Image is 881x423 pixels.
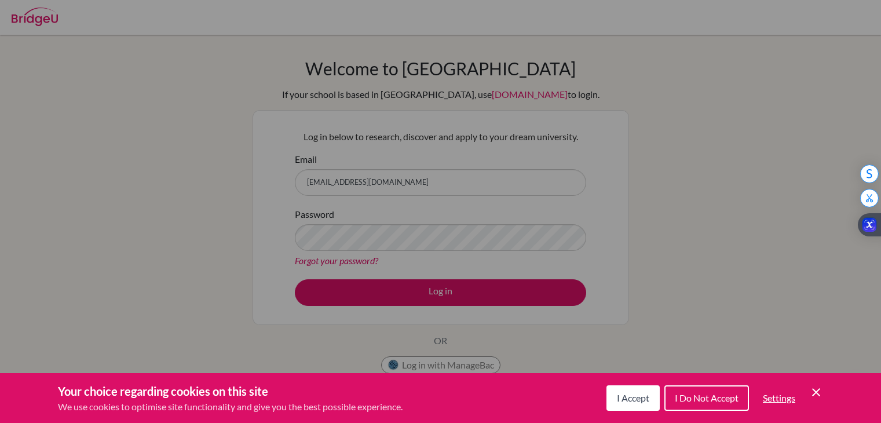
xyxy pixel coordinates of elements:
[754,386,805,410] button: Settings
[664,385,749,411] button: I Do Not Accept
[606,385,660,411] button: I Accept
[809,385,823,399] button: Save and close
[675,392,739,403] span: I Do Not Accept
[617,392,649,403] span: I Accept
[58,382,403,400] h3: Your choice regarding cookies on this site
[58,400,403,414] p: We use cookies to optimise site functionality and give you the best possible experience.
[763,392,795,403] span: Settings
